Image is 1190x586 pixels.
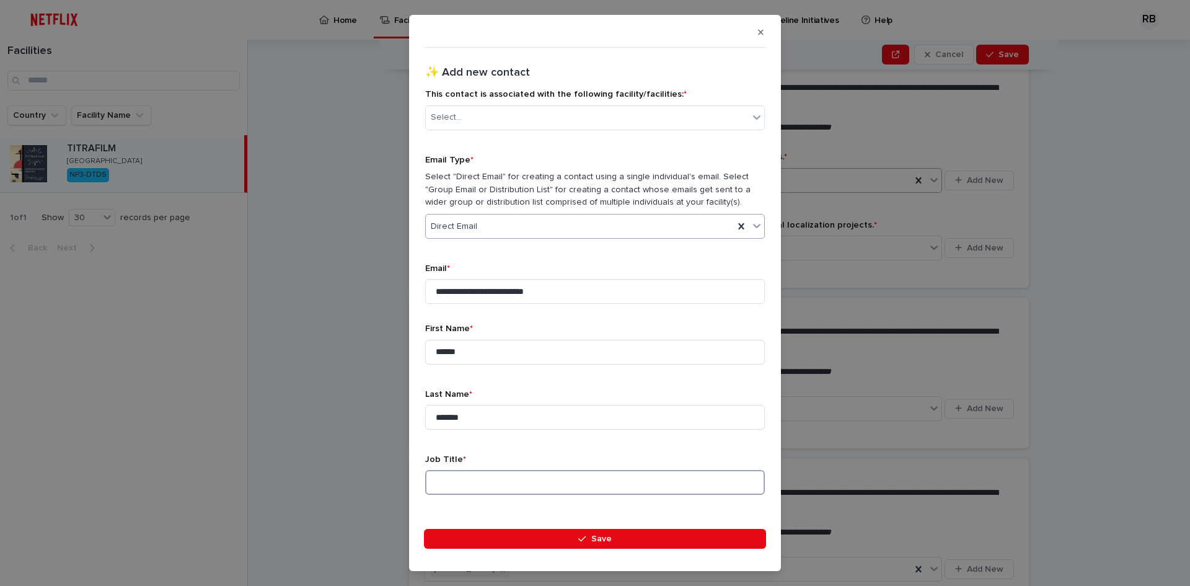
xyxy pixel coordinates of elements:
button: Save [424,529,766,549]
h2: ✨ Add new contact [425,66,530,80]
span: This contact is associated with the following facility/facilities: [425,90,687,99]
span: First Name [425,324,473,333]
span: Email Type [425,156,474,164]
span: Direct Email [431,220,477,233]
span: Save [591,535,612,543]
p: Select "Direct Email" for creating a contact using a single individual's email. Select "Group Ema... [425,171,765,209]
span: Last Name [425,390,472,399]
span: Job Title [425,455,466,464]
span: Email [425,264,450,273]
div: Select... [431,111,462,124]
